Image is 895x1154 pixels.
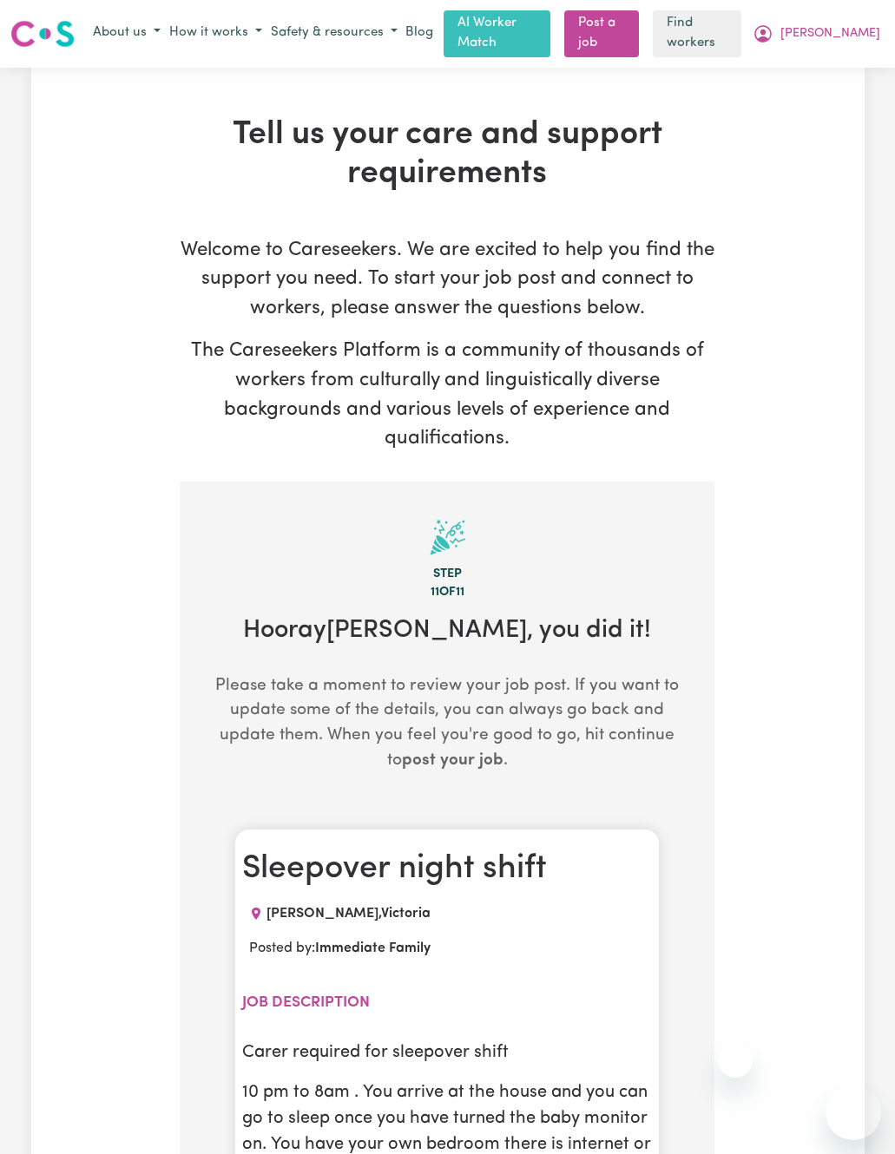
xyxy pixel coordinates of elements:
span: [PERSON_NAME] [780,24,880,43]
a: Careseekers logo [10,14,75,54]
button: How it works [165,19,267,48]
img: Careseekers logo [10,18,75,49]
span: [PERSON_NAME] , Victoria [267,907,431,921]
a: Post a job [564,10,639,57]
button: Safety & resources [267,19,402,48]
div: Step [207,565,687,584]
p: The Careseekers Platform is a community of thousands of workers from culturally and linguisticall... [180,337,714,453]
div: 11 of 11 [207,583,687,602]
h1: Sleepover night shift [242,850,652,889]
div: Job location: DOREEN, Victoria [242,903,438,924]
b: post your job [402,752,503,769]
p: Carer required for sleepover shift [242,1039,652,1065]
a: Find workers [653,10,741,57]
iframe: Button to launch messaging window [826,1085,881,1140]
p: Please take a moment to review your job post. If you want to update some of the details, you can ... [207,674,687,774]
a: Blog [402,20,437,47]
a: AI Worker Match [444,10,550,57]
p: Welcome to Careseekers. We are excited to help you find the support you need. To start your job p... [180,236,714,324]
button: About us [89,19,165,48]
button: My Account [748,19,885,49]
b: Immediate Family [315,941,431,955]
span: Posted by: [249,941,431,955]
iframe: Close message [718,1043,753,1078]
h2: Job description [242,993,652,1012]
h1: Tell us your care and support requirements [180,116,714,194]
h2: Hooray [PERSON_NAME] , you did it! [207,616,687,646]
